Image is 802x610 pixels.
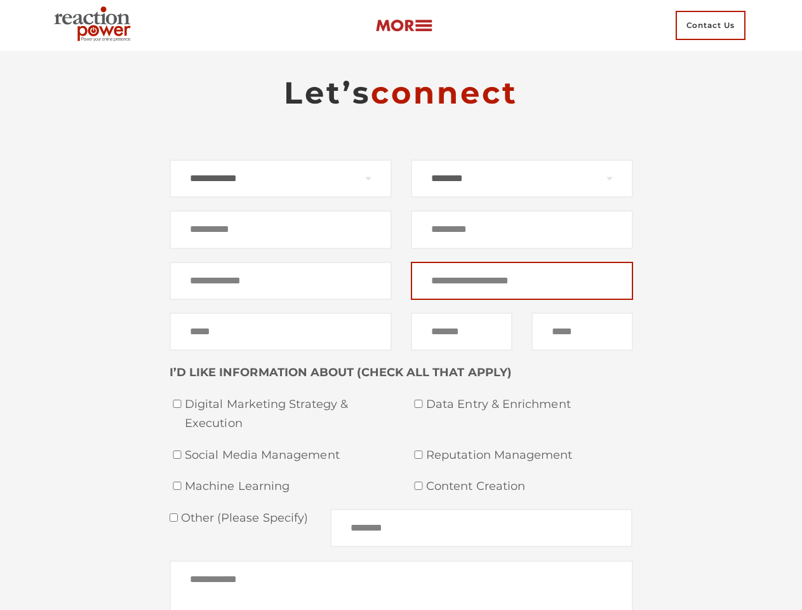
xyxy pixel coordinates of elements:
[185,395,392,433] span: Digital Marketing Strategy & Execution
[426,477,633,496] span: Content Creation
[49,3,141,48] img: Executive Branding | Personal Branding Agency
[426,446,633,465] span: Reputation Management
[375,18,432,33] img: more-btn.png
[185,446,392,465] span: Social Media Management
[170,74,633,112] h2: Let’s
[178,511,309,525] span: Other (please specify)
[371,74,518,111] span: connect
[185,477,392,496] span: Machine Learning
[170,365,512,379] strong: I’D LIKE INFORMATION ABOUT (CHECK ALL THAT APPLY)
[426,395,633,414] span: Data Entry & Enrichment
[676,11,745,40] span: Contact Us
